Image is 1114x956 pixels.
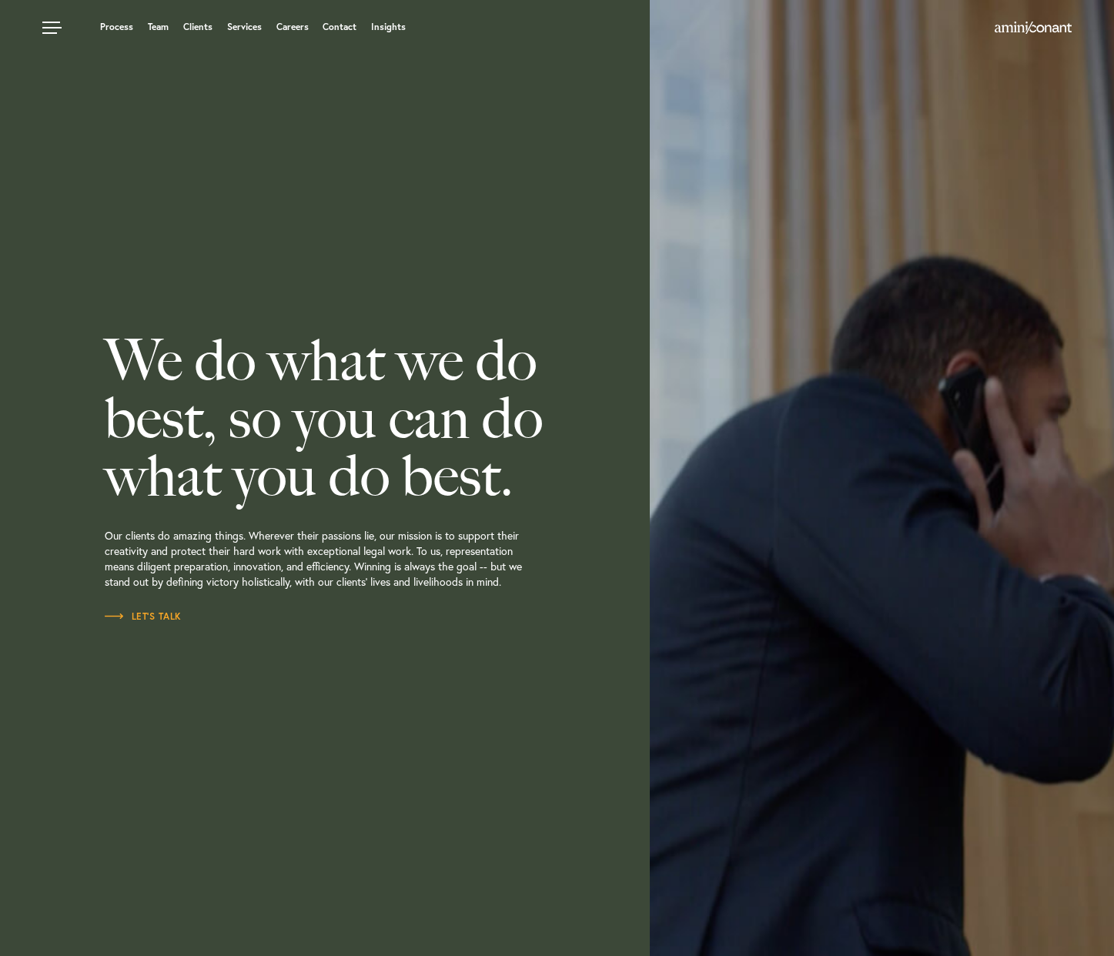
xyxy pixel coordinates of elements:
a: Team [148,22,169,32]
p: Our clients do amazing things. Wherever their passions lie, our mission is to support their creat... [105,505,639,609]
a: Services [227,22,262,32]
a: Let’s Talk [105,609,182,624]
a: Contact [323,22,356,32]
a: Insights [371,22,406,32]
a: Careers [276,22,309,32]
a: Process [100,22,133,32]
span: Let’s Talk [105,612,182,621]
a: Clients [183,22,212,32]
h2: We do what we do best, so you can do what you do best. [105,332,639,505]
img: Amini & Conant [995,22,1072,34]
